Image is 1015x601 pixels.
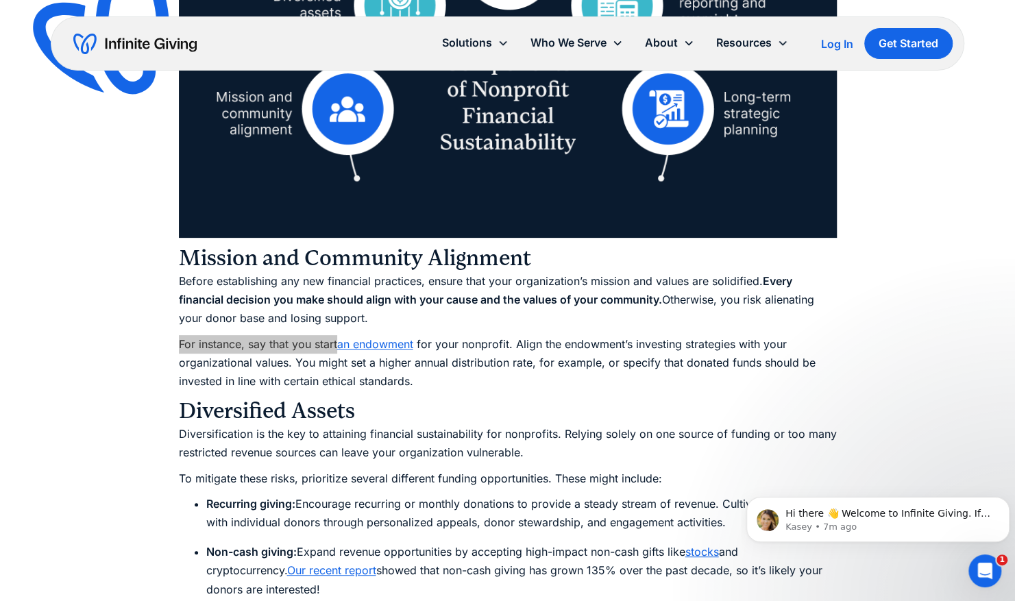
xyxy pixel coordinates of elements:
[337,337,413,351] a: an endowment
[287,563,376,577] a: Our recent report
[179,425,837,462] p: Diversification is the key to attaining financial sustainability for nonprofits. Relying solely o...
[206,543,837,599] li: Expand revenue opportunities by accepting high-impact non-cash gifts like and cryptocurrency. sho...
[634,28,705,58] div: About
[179,469,837,488] p: To mitigate these risks, prioritize several different funding opportunities. These might include:
[442,34,492,52] div: Solutions
[821,36,853,52] a: Log In
[179,272,837,328] p: Before establishing any new financial practices, ensure that your organization’s mission and valu...
[821,38,853,49] div: Log In
[179,397,837,425] h3: Diversified Assets
[968,554,1001,587] iframe: Intercom live chat
[716,34,772,52] div: Resources
[206,495,837,532] li: Encourage recurring or monthly donations to provide a steady stream of revenue. Cultivate relatio...
[519,28,634,58] div: Who We Serve
[179,274,792,306] strong: Every financial decision you make should align with your cause and the values of your community.
[73,33,197,55] a: home
[179,245,837,272] h3: Mission and Community Alignment
[206,545,297,559] strong: Non-cash giving:
[705,28,799,58] div: Resources
[645,34,678,52] div: About
[431,28,519,58] div: Solutions
[530,34,607,52] div: Who We Serve
[685,545,719,559] a: stocks
[864,28,953,59] a: Get Started
[206,497,295,511] strong: Recurring giving:
[996,554,1007,565] span: 1
[179,335,837,391] p: For instance, say that you start for your nonprofit. Align the endowment’s investing strategies w...
[741,468,1015,564] iframe: Intercom notifications message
